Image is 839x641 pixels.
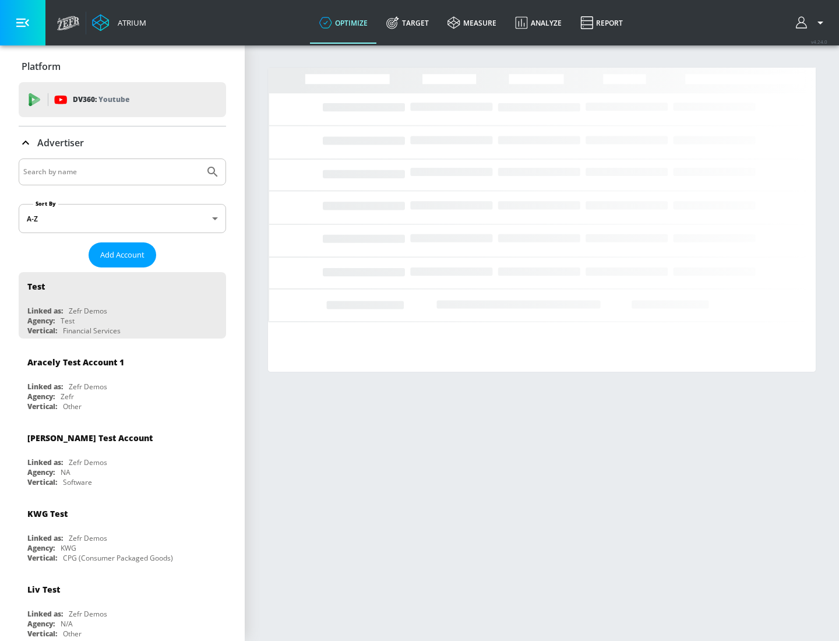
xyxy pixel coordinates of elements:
div: Vertical: [27,629,57,639]
span: Add Account [100,248,144,262]
div: KWG TestLinked as:Zefr DemosAgency:KWGVertical:CPG (Consumer Packaged Goods) [19,499,226,566]
div: Linked as: [27,382,63,392]
div: Linked as: [27,457,63,467]
div: Aracely Test Account 1Linked as:Zefr DemosAgency:ZefrVertical:Other [19,348,226,414]
div: Liv Test [27,584,60,595]
div: Test [61,316,75,326]
span: v 4.24.0 [811,38,827,45]
div: Linked as: [27,609,63,619]
div: Agency: [27,543,55,553]
div: Agency: [27,316,55,326]
div: Agency: [27,619,55,629]
div: Zefr Demos [69,533,107,543]
div: Zefr [61,392,74,401]
input: Search by name [23,164,200,179]
div: Zefr Demos [69,457,107,467]
div: Other [63,401,82,411]
div: Zefr Demos [69,306,107,316]
div: Linked as: [27,533,63,543]
div: KWG [61,543,76,553]
div: Zefr Demos [69,609,107,619]
p: DV360: [73,93,129,106]
div: DV360: Youtube [19,82,226,117]
p: Youtube [98,93,129,105]
div: Financial Services [63,326,121,336]
div: Vertical: [27,401,57,411]
div: Agency: [27,467,55,477]
div: [PERSON_NAME] Test Account [27,432,153,443]
div: Agency: [27,392,55,401]
div: Test [27,281,45,292]
div: Advertiser [19,126,226,159]
label: Sort By [33,200,58,207]
div: A-Z [19,204,226,233]
div: Zefr Demos [69,382,107,392]
a: measure [438,2,506,44]
p: Advertiser [37,136,84,149]
a: Analyze [506,2,571,44]
div: NA [61,467,70,477]
a: Report [571,2,632,44]
div: Vertical: [27,326,57,336]
div: Atrium [113,17,146,28]
div: KWG Test [27,508,68,519]
a: Target [377,2,438,44]
div: [PERSON_NAME] Test AccountLinked as:Zefr DemosAgency:NAVertical:Software [19,424,226,490]
div: TestLinked as:Zefr DemosAgency:TestVertical:Financial Services [19,272,226,339]
a: Atrium [92,14,146,31]
p: Platform [22,60,61,73]
div: Other [63,629,82,639]
div: Platform [19,50,226,83]
div: Aracely Test Account 1 [27,357,124,368]
div: CPG (Consumer Packaged Goods) [63,553,173,563]
button: Add Account [89,242,156,267]
div: Linked as: [27,306,63,316]
div: Vertical: [27,477,57,487]
div: Software [63,477,92,487]
a: optimize [310,2,377,44]
div: Vertical: [27,553,57,563]
div: N/A [61,619,73,629]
